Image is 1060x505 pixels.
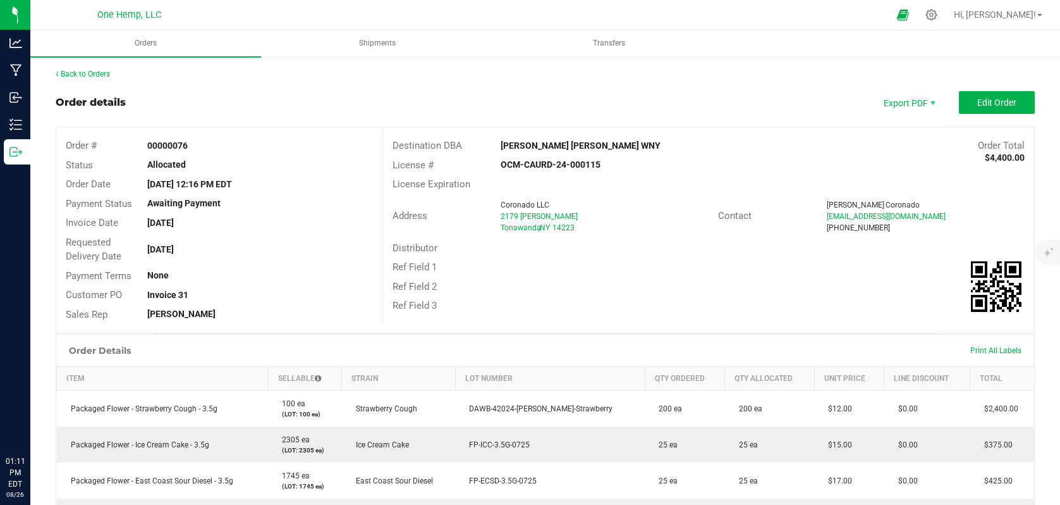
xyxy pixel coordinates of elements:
[147,218,174,228] strong: [DATE]
[9,146,22,158] inline-svg: Outbound
[822,404,852,413] span: $12.00
[276,409,334,419] p: (LOT: 100 ea)
[30,30,261,57] a: Orders
[954,9,1036,20] span: Hi, [PERSON_NAME]!
[147,290,188,300] strong: Invoice 31
[66,217,118,228] span: Invoice Date
[276,471,310,480] span: 1745 ea
[645,367,725,390] th: Qty Ordered
[733,477,758,485] span: 25 ea
[147,244,174,254] strong: [DATE]
[923,9,939,21] div: Manage settings
[268,367,341,390] th: Sellable
[147,270,169,280] strong: None
[576,38,642,49] span: Transfers
[652,440,678,449] span: 25 ea
[978,440,1013,449] span: $375.00
[970,346,1021,355] span: Print All Labels
[985,153,1025,163] strong: $4,400.00
[147,140,188,151] strong: 00000076
[892,404,918,413] span: $0.00
[978,477,1013,485] span: $425.00
[350,404,417,413] span: Strawberry Cough
[725,367,815,390] th: Qty Allocated
[494,30,724,57] a: Transfers
[276,446,334,455] p: (LOT: 2305 ea)
[718,210,752,221] span: Contact
[652,404,682,413] span: 200 ea
[393,281,437,292] span: Ref Field 2
[501,212,578,221] span: 2179 [PERSON_NAME]
[393,140,462,151] span: Destination DBA
[501,159,600,170] strong: OCM-CAURD-24-000115
[393,300,437,311] span: Ref Field 3
[393,261,437,273] span: Ref Field 1
[56,70,110,78] a: Back to Orders
[69,346,131,356] h1: Order Details
[814,367,884,390] th: Unit Price
[147,159,186,170] strong: Allocated
[827,212,946,221] span: [EMAIL_ADDRESS][DOMAIN_NAME]
[501,223,541,232] span: Tonawanda
[64,477,233,485] span: Packaged Flower - East Coast Sour Diesel - 3.5g
[66,140,97,151] span: Order #
[886,201,920,209] span: Coronado
[9,91,22,104] inline-svg: Inbound
[393,242,437,254] span: Distributor
[501,201,549,209] span: Coronado LLC
[822,440,852,449] span: $15.00
[350,477,433,485] span: East Coast Sour Diesel
[393,178,470,190] span: License Expiration
[64,440,209,449] span: Packaged Flower - Ice Cream Cake - 3.5g
[971,261,1021,312] qrcode: 00000076
[501,140,661,151] strong: [PERSON_NAME] [PERSON_NAME] WNY
[552,223,575,232] span: 14223
[393,210,427,221] span: Address
[64,404,217,413] span: Packaged Flower - Strawberry Cough - 3.5g
[455,367,645,390] th: Lot Number
[262,30,493,57] a: Shipments
[463,477,537,485] span: FP-ECSD-3.5G-0725
[971,261,1021,312] img: Scan me!
[822,477,852,485] span: $17.00
[13,404,51,442] iframe: Resource center
[6,490,25,499] p: 08/26
[276,399,305,408] span: 100 ea
[56,95,126,110] div: Order details
[733,440,758,449] span: 25 ea
[66,270,131,282] span: Payment Terms
[9,64,22,77] inline-svg: Manufacturing
[827,201,884,209] span: [PERSON_NAME]
[66,309,107,320] span: Sales Rep
[147,179,232,189] strong: [DATE] 12:16 PM EDT
[539,223,540,232] span: ,
[892,477,918,485] span: $0.00
[978,404,1018,413] span: $2,400.00
[463,404,612,413] span: DAWB-42024-[PERSON_NAME]-Strawberry
[9,118,22,131] inline-svg: Inventory
[66,289,122,301] span: Customer PO
[66,178,111,190] span: Order Date
[147,198,221,208] strong: Awaiting Payment
[977,97,1016,108] span: Edit Order
[970,367,1034,390] th: Total
[276,482,334,491] p: (LOT: 1745 ea)
[733,404,762,413] span: 200 ea
[540,223,550,232] span: NY
[892,440,918,449] span: $0.00
[66,159,93,171] span: Status
[342,367,456,390] th: Strain
[118,38,174,49] span: Orders
[884,367,970,390] th: Line Discount
[959,91,1035,114] button: Edit Order
[6,456,25,490] p: 01:11 PM EDT
[978,140,1025,151] span: Order Total
[463,440,530,449] span: FP-ICC-3.5G-0725
[870,91,946,114] li: Export PDF
[57,367,269,390] th: Item
[9,37,22,49] inline-svg: Analytics
[827,223,890,232] span: [PHONE_NUMBER]
[276,435,310,444] span: 2305 ea
[147,309,216,319] strong: [PERSON_NAME]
